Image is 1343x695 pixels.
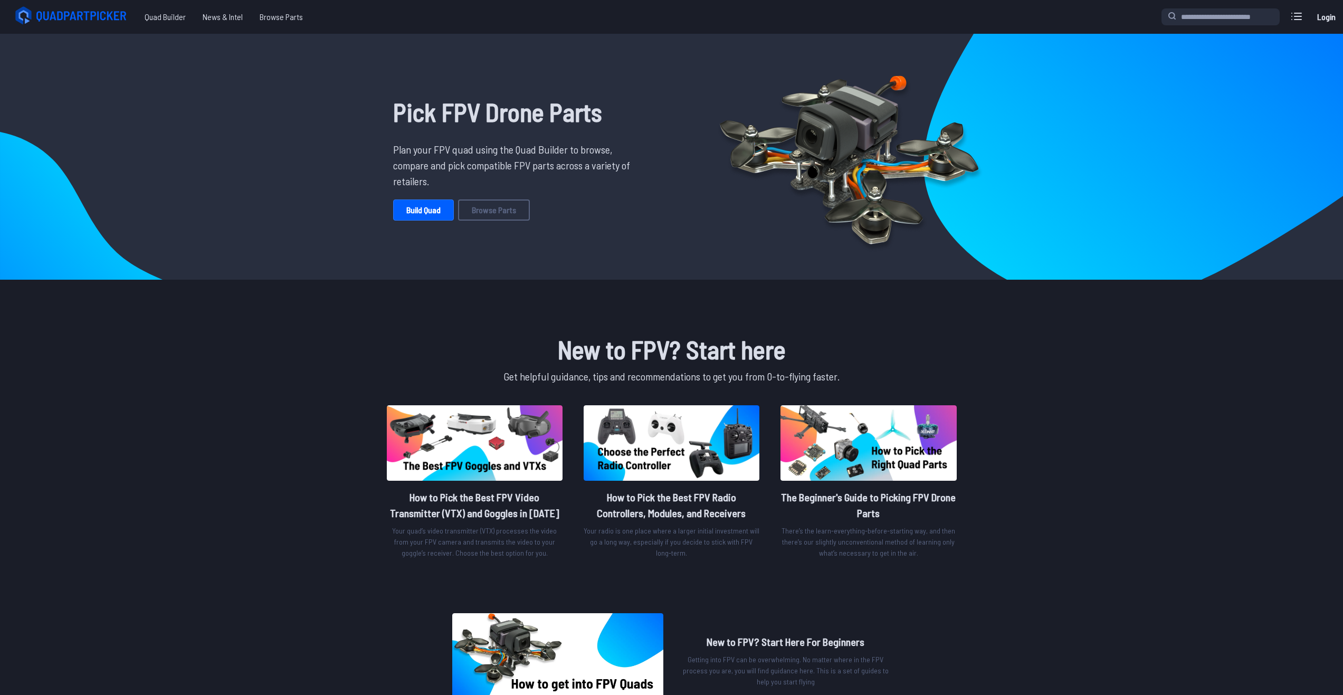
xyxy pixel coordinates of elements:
[697,51,1001,262] img: Quadcopter
[780,405,956,563] a: image of postThe Beginner's Guide to Picking FPV Drone PartsThere’s the learn-everything-before-s...
[385,330,959,368] h1: New to FPV? Start here
[387,405,563,563] a: image of postHow to Pick the Best FPV Video Transmitter (VTX) and Goggles in [DATE]Your quad’s vi...
[393,93,638,131] h1: Pick FPV Drone Parts
[780,525,956,558] p: There’s the learn-everything-before-starting way, and then there’s our slightly unconventional me...
[385,368,959,384] p: Get helpful guidance, tips and recommendations to get you from 0-to-flying faster.
[251,6,311,27] a: Browse Parts
[387,405,563,481] img: image of post
[458,199,530,221] a: Browse Parts
[780,405,956,481] img: image of post
[584,489,759,521] h2: How to Pick the Best FPV Radio Controllers, Modules, and Receivers
[584,405,759,563] a: image of postHow to Pick the Best FPV Radio Controllers, Modules, and ReceiversYour radio is one ...
[393,141,638,189] p: Plan your FPV quad using the Quad Builder to browse, compare and pick compatible FPV parts across...
[387,525,563,558] p: Your quad’s video transmitter (VTX) processes the video from your FPV camera and transmits the vi...
[393,199,454,221] a: Build Quad
[680,654,891,687] p: Getting into FPV can be overwhelming. No matter where in the FPV process you are, you will find g...
[584,405,759,481] img: image of post
[387,489,563,521] h2: How to Pick the Best FPV Video Transmitter (VTX) and Goggles in [DATE]
[194,6,251,27] a: News & Intel
[1313,6,1339,27] a: Login
[584,525,759,558] p: Your radio is one place where a larger initial investment will go a long way, especially if you d...
[780,489,956,521] h2: The Beginner's Guide to Picking FPV Drone Parts
[136,6,194,27] a: Quad Builder
[680,634,891,650] h2: New to FPV? Start Here For Beginners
